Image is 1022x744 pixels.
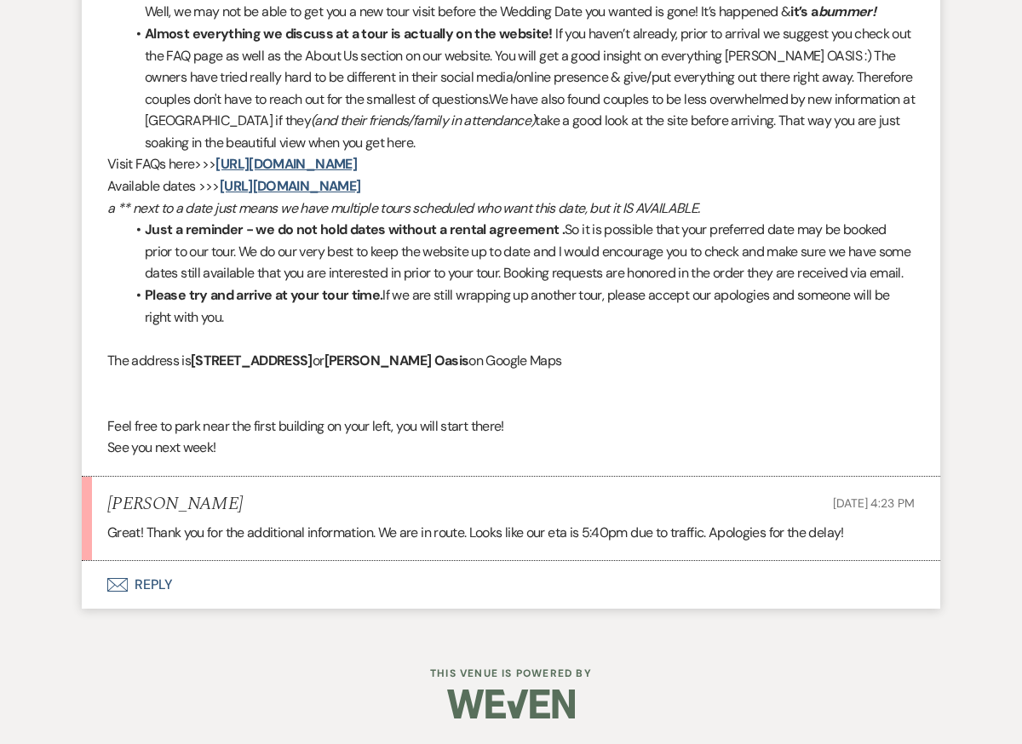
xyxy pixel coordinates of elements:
img: Weven Logo [447,674,575,734]
strong: it’s a [790,3,876,20]
li: If you haven’t already, prior to arrival we suggest you check out the FAQ page as well as the Abo... [124,23,915,154]
p: See you next week! [107,437,915,459]
span: We have also found couples to be less overwhelmed by new information at [GEOGRAPHIC_DATA] if they [145,90,915,130]
span: Visit FAQs here>>> [107,155,215,173]
p: Great! Thank you for the additional information. We are in route. Looks like our eta is 5:40pm du... [107,522,915,544]
span: [DATE] 4:23 PM [833,495,915,511]
a: [URL][DOMAIN_NAME] [220,177,360,195]
p: Available dates >>> [107,175,915,197]
span: take a good look at the site before arriving. That way you are just soaking in the beautiful view... [145,112,900,152]
a: [URL][DOMAIN_NAME] [215,155,356,173]
strong: Just a reminder - we do not hold dates without a rental agreement . [145,220,565,238]
em: (and their friends/family in attendance) [311,112,535,129]
strong: [STREET_ADDRESS] [191,352,313,369]
h5: [PERSON_NAME] [107,494,243,515]
button: Reply [82,561,940,609]
p: Feel free to park near the first building on your left, you will start there! [107,415,915,438]
em: bummer! [818,3,876,20]
strong: [PERSON_NAME] Oasis [324,352,469,369]
strong: Please try and arrive at your tour time. [145,286,382,304]
span: So it is possible that your preferred date may be booked prior to our tour. We do our very best t... [145,220,910,282]
span: If we are still wrapping up another tour, please accept our apologies and someone will be right w... [145,286,889,326]
strong: Almost everything we discuss at a tour is actually on the website! [145,25,553,43]
em: a ** next to a date just means we have multiple tours scheduled who want this date, but it IS AVA... [107,199,699,217]
p: The address is or on Google Maps [107,350,915,372]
